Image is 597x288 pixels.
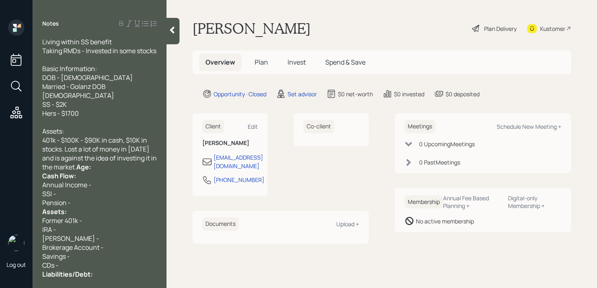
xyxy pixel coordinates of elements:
[42,19,59,28] label: Notes
[202,140,258,147] h6: [PERSON_NAME]
[419,158,460,167] div: 0 Past Meeting s
[8,235,24,251] img: retirable_logo.png
[42,37,156,55] span: Living within SS benefit Taking RMDs - Invested in some stocks
[76,162,91,171] span: Age:
[325,58,366,67] span: Spend & Save
[42,252,70,261] span: Savings -
[42,270,93,279] span: Liabilities/Debt:
[338,90,373,98] div: $0 net-worth
[42,243,104,252] span: Brokerage Account -
[288,58,306,67] span: Invest
[288,90,317,98] div: Set advisor
[42,207,67,216] span: Assets:
[540,24,565,33] div: Kustomer
[214,153,263,170] div: [EMAIL_ADDRESS][DOMAIN_NAME]
[42,127,158,171] span: Assets: 401k - $100K - $90K in cash, $10K in stocks. Lost a lot of money in [DATE] and is against...
[214,90,266,98] div: Opportunity · Closed
[508,194,561,210] div: Digital-only Membership +
[42,171,76,180] span: Cash Flow:
[394,90,424,98] div: $0 invested
[214,175,264,184] div: [PHONE_NUMBER]
[42,234,99,243] span: [PERSON_NAME] -
[42,261,58,270] span: CDs -
[484,24,517,33] div: Plan Delivery
[497,123,561,130] div: Schedule New Meeting +
[193,19,311,37] h1: [PERSON_NAME]
[248,123,258,130] div: Edit
[42,180,91,189] span: Annual Income -
[202,217,239,231] h6: Documents
[42,225,56,234] span: IRA -
[6,261,26,269] div: Log out
[42,216,82,225] span: Former 401k -
[443,194,502,210] div: Annual Fee Based Planning +
[446,90,480,98] div: $0 deposited
[336,220,359,228] div: Upload +
[205,58,235,67] span: Overview
[419,140,475,148] div: 0 Upcoming Meeting s
[42,189,56,198] span: SSI -
[42,64,133,118] span: Basic Information: DOB - [DEMOGRAPHIC_DATA] Married - Golanz DOB [DEMOGRAPHIC_DATA] SS - $2K Hers...
[416,217,474,225] div: No active membership
[255,58,268,67] span: Plan
[303,120,334,133] h6: Co-client
[202,120,224,133] h6: Client
[42,198,71,207] span: Pension -
[404,195,443,209] h6: Membership
[404,120,435,133] h6: Meetings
